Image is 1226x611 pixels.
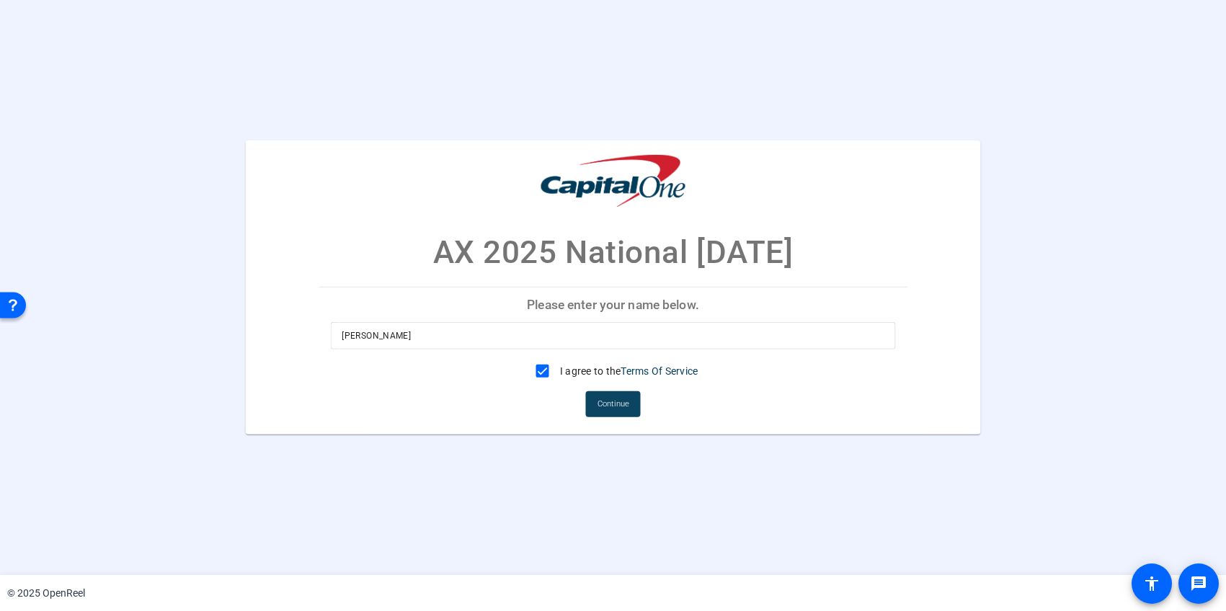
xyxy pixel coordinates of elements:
span: Continue [598,393,629,415]
label: I agree to the [557,364,698,378]
p: Please enter your name below. [319,287,907,322]
img: company-logo [541,155,685,207]
button: Continue [586,391,641,417]
input: Enter your name [342,327,884,344]
mat-icon: message [1190,575,1207,592]
div: © 2025 OpenReel [7,586,85,601]
p: AX 2025 National [DATE] [433,228,794,276]
a: Terms Of Service [621,365,698,377]
mat-icon: accessibility [1143,575,1160,592]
